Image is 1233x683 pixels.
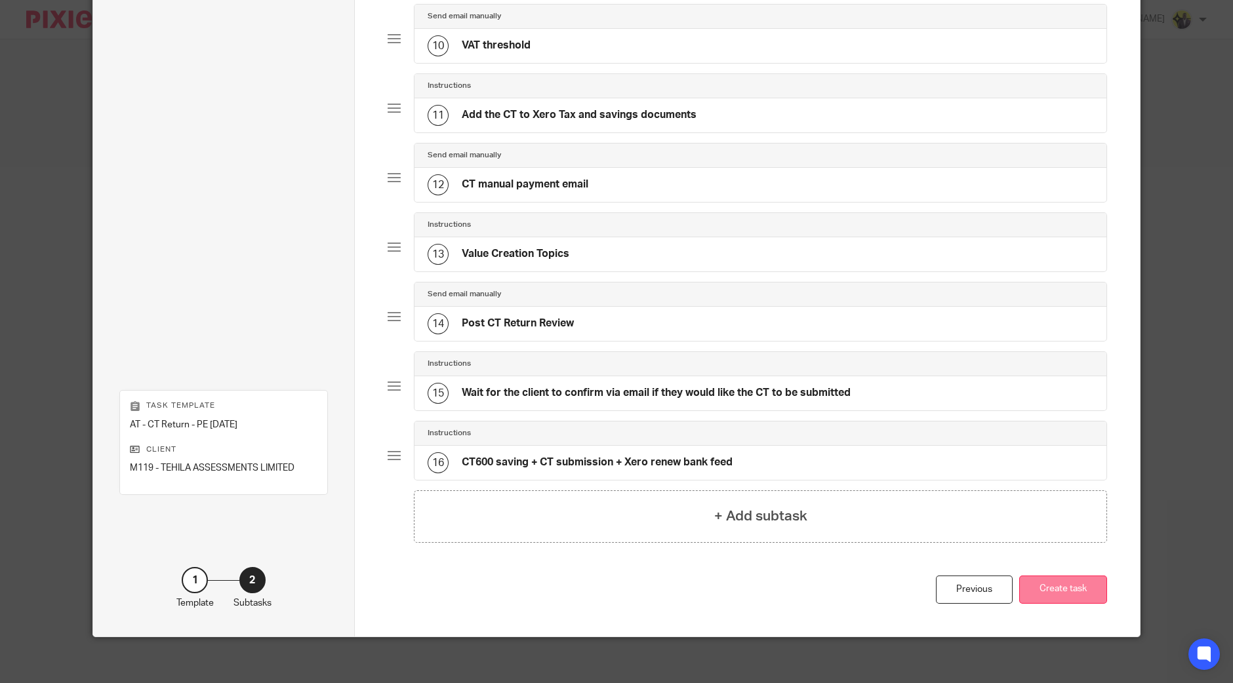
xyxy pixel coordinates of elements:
[130,444,317,455] p: Client
[428,244,449,265] div: 13
[428,313,449,334] div: 14
[130,461,317,475] p: M119 - TEHILA ASSESSMENTS LIMITED
[233,596,272,610] p: Subtasks
[936,576,1013,604] div: Previous
[428,383,449,404] div: 15
[130,400,317,411] p: Task template
[428,11,501,22] h4: Send email manually
[462,39,531,52] h4: VAT threshold
[428,105,449,126] div: 11
[428,174,449,195] div: 12
[462,317,574,330] h4: Post CT Return Review
[428,150,501,161] h4: Send email manually
[462,247,569,261] h4: Value Creation Topics
[462,178,588,191] h4: CT manual payment email
[462,108,697,122] h4: Add the CT to Xero Tax and savings documents
[239,567,266,593] div: 2
[462,456,733,469] h4: CT600 saving + CT submission + Xero renew bank feed
[428,289,501,300] h4: Send email manually
[428,220,471,230] h4: Instructions
[714,506,807,526] h4: + Add subtask
[182,567,208,593] div: 1
[176,596,214,610] p: Template
[428,35,449,56] div: 10
[428,81,471,91] h4: Instructions
[428,359,471,369] h4: Instructions
[1019,576,1107,604] button: Create task
[428,428,471,439] h4: Instructions
[130,418,317,431] p: AT - CT Return - PE [DATE]
[462,386,851,400] h4: Wait for the client to confirm via email if they would like the CT to be submitted
[428,452,449,473] div: 16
